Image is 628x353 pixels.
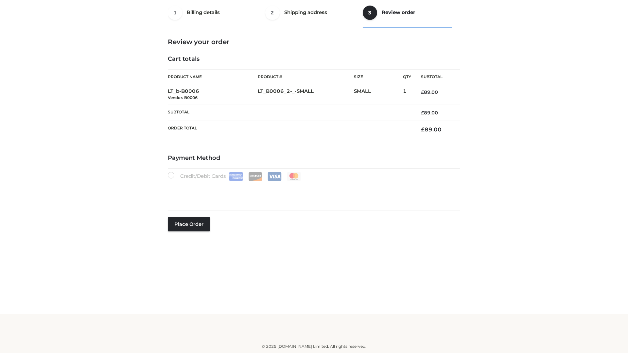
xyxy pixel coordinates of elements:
bdi: 89.00 [421,126,442,133]
span: £ [421,126,425,133]
th: Product Name [168,69,258,84]
td: 1 [403,84,411,105]
div: © 2025 [DOMAIN_NAME] Limited. All rights reserved. [97,343,531,350]
button: Place order [168,217,210,231]
img: Visa [268,172,282,181]
th: Product # [258,69,354,84]
th: Subtotal [168,105,411,121]
th: Size [354,70,400,84]
th: Qty [403,69,411,84]
bdi: 89.00 [421,89,438,95]
iframe: Secure payment input frame [166,179,459,203]
label: Credit/Debit Cards [168,172,302,181]
span: £ [421,110,424,116]
bdi: 89.00 [421,110,438,116]
td: LT_b-B0006 [168,84,258,105]
h3: Review your order [168,38,460,46]
img: Amex [229,172,243,181]
h4: Payment Method [168,155,460,162]
th: Order Total [168,121,411,138]
img: Discover [248,172,262,181]
h4: Cart totals [168,56,460,63]
td: SMALL [354,84,403,105]
td: LT_B0006_2-_-SMALL [258,84,354,105]
small: Vendor: B0006 [168,95,198,100]
span: £ [421,89,424,95]
img: Mastercard [287,172,301,181]
th: Subtotal [411,70,460,84]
